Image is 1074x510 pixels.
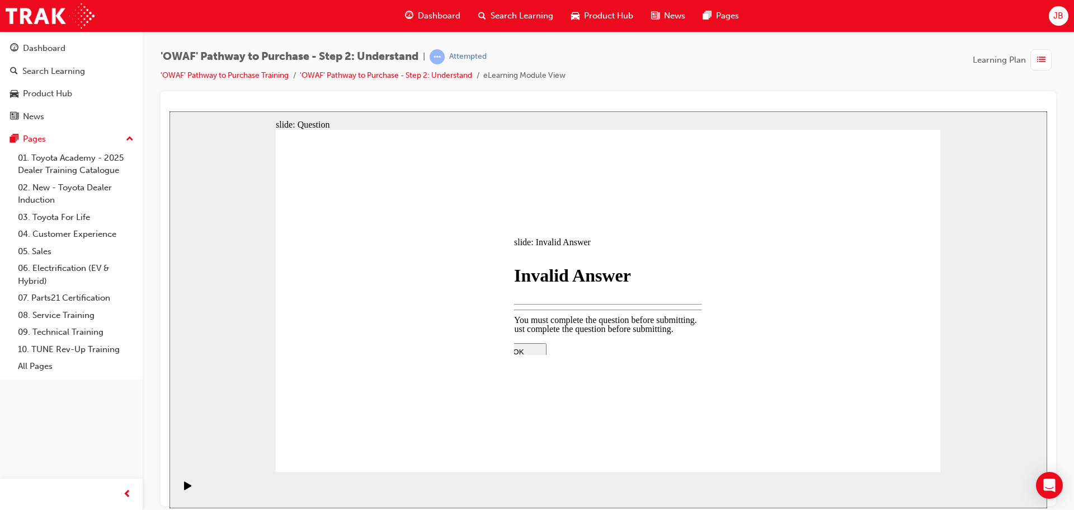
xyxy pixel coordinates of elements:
a: 09. Technical Training [13,324,138,341]
a: All Pages [13,358,138,375]
span: up-icon [126,132,134,147]
button: Pages [4,129,138,149]
a: 05. Sales [13,243,138,260]
span: Product Hub [584,10,633,22]
span: car-icon [10,89,18,99]
span: learningRecordVerb_ATTEMPT-icon [430,49,445,64]
span: Pages [716,10,739,22]
div: News [23,110,44,123]
div: Attempted [449,52,487,62]
img: Trak [6,3,95,29]
span: search-icon [478,9,486,23]
a: pages-iconPages [694,4,748,27]
a: guage-iconDashboard [396,4,469,27]
a: 06. Electrification (EV & Hybrid) [13,260,138,289]
a: 04. Customer Experience [13,226,138,243]
a: 03. Toyota For Life [13,209,138,226]
button: Learning Plan [973,49,1056,71]
span: pages-icon [10,134,18,144]
div: Pages [23,133,46,146]
a: 'OWAF' Pathway to Purchase - Step 2: Understand [300,71,472,80]
a: car-iconProduct Hub [562,4,642,27]
span: guage-icon [10,44,18,54]
button: DashboardSearch LearningProduct HubNews [4,36,138,129]
span: list-icon [1037,53,1045,67]
span: guage-icon [405,9,413,23]
span: car-icon [571,9,580,23]
a: 07. Parts21 Certification [13,289,138,307]
span: search-icon [10,67,18,77]
button: JB [1049,6,1068,26]
div: Search Learning [22,65,85,78]
a: news-iconNews [642,4,694,27]
a: Search Learning [4,61,138,82]
span: | [423,50,425,63]
span: JB [1053,10,1063,22]
span: prev-icon [123,488,131,502]
span: news-icon [10,112,18,122]
a: News [4,106,138,127]
a: 02. New - Toyota Dealer Induction [13,179,138,209]
div: Dashboard [23,42,65,55]
a: Product Hub [4,83,138,104]
span: news-icon [651,9,660,23]
div: Open Intercom Messenger [1036,472,1063,499]
a: 01. Toyota Academy - 2025 Dealer Training Catalogue [13,149,138,179]
span: Learning Plan [973,54,1026,67]
span: 'OWAF' Pathway to Purchase - Step 2: Understand [161,50,418,63]
a: 10. TUNE Rev-Up Training [13,341,138,358]
div: Product Hub [23,87,72,100]
span: pages-icon [703,9,712,23]
li: eLearning Module View [483,69,566,82]
span: Dashboard [418,10,460,22]
span: News [664,10,685,22]
span: Search Learning [491,10,553,22]
a: 'OWAF' Pathway to Purchase Training [161,71,289,80]
a: Dashboard [4,38,138,59]
a: 08. Service Training [13,307,138,324]
a: search-iconSearch Learning [469,4,562,27]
